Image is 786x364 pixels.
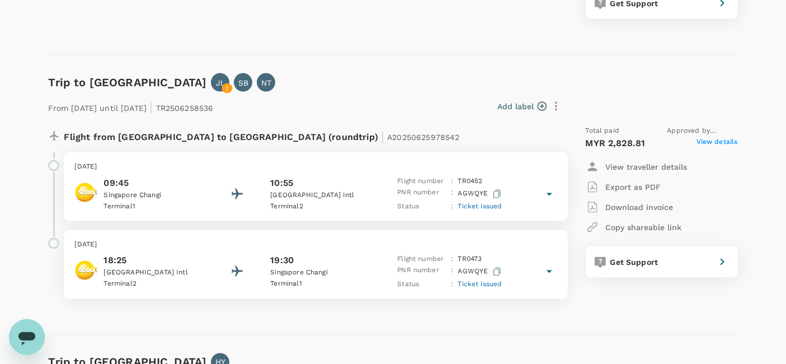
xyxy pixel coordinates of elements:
[64,125,460,146] p: Flight from [GEOGRAPHIC_DATA] to [GEOGRAPHIC_DATA] (roundtrip)
[586,137,646,150] p: MYR 2,828.81
[458,265,503,279] p: AGWQYE
[216,77,225,88] p: JL
[104,278,205,290] p: Terminal 2
[261,77,271,88] p: NT
[586,125,620,137] span: Total paid
[451,265,453,279] p: :
[606,202,674,213] p: Download invoice
[586,177,661,197] button: Export as PDF
[270,254,294,267] p: 19:30
[458,254,482,265] p: TR 0473
[451,187,453,201] p: :
[606,161,688,172] p: View traveller details
[270,190,371,201] p: [GEOGRAPHIC_DATA] Intl
[149,100,153,115] span: |
[104,254,205,267] p: 18:25
[397,279,446,290] p: Status
[606,181,661,193] p: Export as PDF
[75,161,557,172] p: [DATE]
[586,197,674,217] button: Download invoice
[458,176,482,187] p: TR 0452
[397,201,446,212] p: Status
[610,258,658,267] span: Get Support
[381,129,384,144] span: |
[104,201,205,212] p: Terminal 1
[498,101,547,112] button: Add label
[104,267,205,278] p: [GEOGRAPHIC_DATA] Intl
[387,133,459,142] span: A20250625978542
[75,181,97,204] img: Scoot
[104,190,205,201] p: Singapore Changi
[586,157,688,177] button: View traveller details
[75,239,557,250] p: [DATE]
[696,137,738,150] span: View details
[451,201,453,212] p: :
[397,265,446,279] p: PNR number
[9,319,45,355] iframe: Button to launch messaging window
[397,176,446,187] p: Flight number
[49,73,207,91] h6: Trip to [GEOGRAPHIC_DATA]
[586,217,682,237] button: Copy shareable link
[397,254,446,265] p: Flight number
[606,222,682,233] p: Copy shareable link
[104,176,205,190] p: 09:45
[667,125,738,137] span: Approved by
[270,267,371,278] p: Singapore Changi
[458,280,502,288] span: Ticket issued
[270,176,293,190] p: 10:55
[238,77,248,88] p: SB
[458,202,502,210] span: Ticket issued
[451,176,453,187] p: :
[270,201,371,212] p: Terminal 2
[75,259,97,282] img: Scoot
[458,187,503,201] p: AGWQYE
[451,254,453,265] p: :
[270,278,371,290] p: Terminal 1
[49,96,214,116] p: From [DATE] until [DATE] TR2506258536
[397,187,446,201] p: PNR number
[451,279,453,290] p: :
